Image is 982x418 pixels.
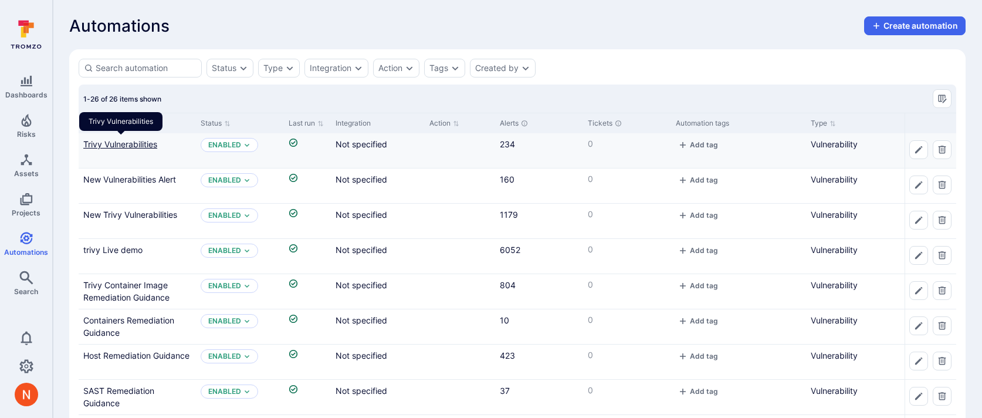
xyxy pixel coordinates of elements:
button: Enabled [208,281,241,291]
div: Cell for Integration [331,309,425,344]
button: Enabled [208,140,241,150]
button: add tag [676,387,720,396]
div: Cell for Alerts [495,345,583,379]
div: Cell for Tickets [583,274,671,309]
button: add tag [676,352,720,360]
div: Integration [336,118,420,129]
div: Cell for [905,309,956,344]
div: Cell for Action [425,380,495,414]
div: Cell for Tickets [583,380,671,414]
div: Cell for Alerts [495,380,583,414]
p: Vulnerability [811,314,928,326]
button: Enabled [208,211,241,220]
div: Cell for Type [806,345,933,379]
button: Integration [310,63,351,73]
div: Cell for Automation tags [671,274,806,309]
div: Cell for Type [806,309,933,344]
span: Search [14,287,38,296]
button: Delete automation [933,352,951,370]
button: Created by [475,63,519,73]
p: 0 [588,279,666,291]
button: Edit automation [909,140,928,159]
a: New Trivy Vulnerabilities [83,210,177,220]
div: Unresolved tickets [615,120,622,127]
div: Tags [429,63,448,73]
span: Not specified [336,315,387,325]
button: Manage columns [933,89,951,108]
div: tags-cell- [676,244,801,258]
p: Vulnerability [811,173,928,186]
div: Cell for Action [425,274,495,309]
button: Expand dropdown [285,63,294,73]
button: Enabled [208,316,241,326]
div: Cell for Alerts [495,204,583,238]
button: Expand dropdown [243,141,250,149]
a: 160 [500,174,514,184]
a: Trivy Container Image Remediation Guidance [83,280,170,302]
div: Cell for Last run [284,274,331,309]
div: Cell for [905,239,956,274]
a: New Vulnerabilities Alert [83,174,176,184]
a: 6052 [500,245,520,255]
div: action filter [373,59,419,77]
div: Cell for Automation name [79,274,196,309]
span: Not specified [336,245,387,255]
button: Sort by Status [201,119,231,128]
button: Edit automation [909,246,928,265]
div: Cell for Automation name [79,168,196,203]
button: Delete automation [933,140,951,159]
p: Enabled [208,246,241,255]
div: Cell for Alerts [495,133,583,168]
div: Cell for Alerts [495,239,583,274]
button: add tag [676,316,720,325]
p: 0 [588,385,666,396]
button: Enabled [208,387,241,396]
span: Not specified [336,350,387,360]
p: 0 [588,314,666,326]
div: Cell for Automation name [79,380,196,414]
span: Not specified [336,139,387,149]
div: Cell for Automation tags [671,345,806,379]
p: Vulnerability [811,349,928,362]
div: Cell for Automation tags [671,380,806,414]
span: Automations [4,248,48,257]
div: Cell for Automation name [79,204,196,238]
a: Trivy Vulnerabilities [83,139,157,149]
div: Cell for Tickets [583,345,671,379]
p: 0 [588,173,666,185]
div: Cell for [905,204,956,238]
button: Expand dropdown [243,247,250,254]
div: Cell for Status [196,133,284,168]
p: Vulnerability [811,279,928,291]
a: 804 [500,280,516,290]
div: Cell for Status [196,239,284,274]
button: add tag [676,140,720,149]
button: Edit automation [909,352,928,370]
a: 37 [500,386,510,396]
div: Cell for Automation tags [671,133,806,168]
div: Action [378,63,402,73]
div: Cell for Last run [284,380,331,414]
div: Cell for Integration [331,239,425,274]
div: Cell for Automation tags [671,204,806,238]
div: Cell for Alerts [495,274,583,309]
div: Tickets [588,118,666,129]
button: Enabled [208,352,241,361]
button: Expand dropdown [239,63,248,73]
div: Cell for Automation name [79,345,196,379]
button: Expand dropdown [243,212,250,219]
div: Cell for Last run [284,239,331,274]
button: Expand dropdown [354,63,363,73]
div: Cell for Automation tags [671,168,806,203]
div: type filter [258,59,300,77]
div: Cell for Automation name [79,309,196,344]
div: Cell for [905,380,956,414]
button: create-automation-button [864,16,966,35]
div: Unresolved alerts [521,120,528,127]
div: Cell for Status [196,274,284,309]
div: Alerts [500,118,578,129]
